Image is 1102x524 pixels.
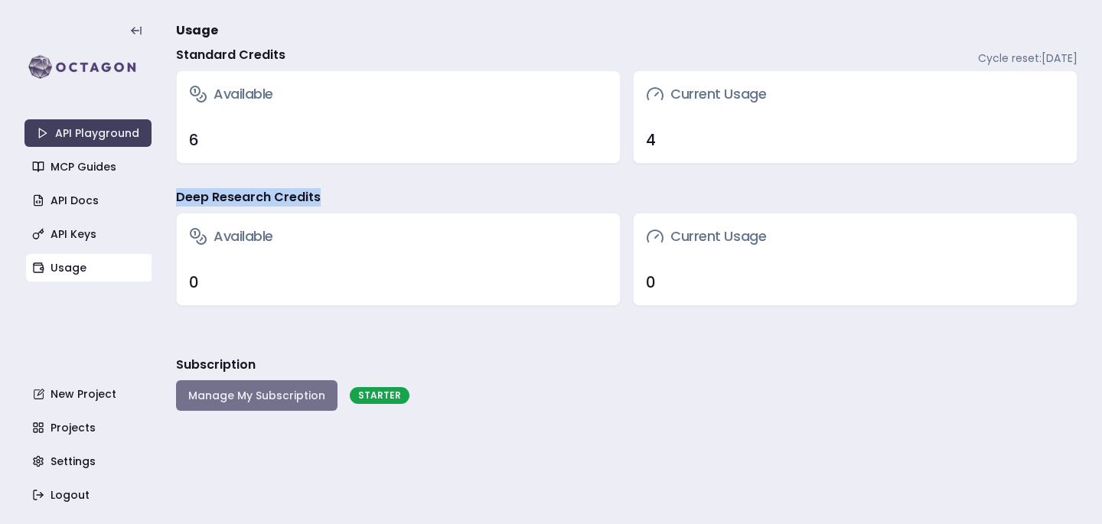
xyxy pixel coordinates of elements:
a: API Keys [26,220,153,248]
h4: Deep Research Credits [176,188,321,207]
a: MCP Guides [26,153,153,181]
a: API Playground [24,119,152,147]
div: 6 [189,129,608,151]
div: 4 [646,129,1065,151]
h3: Subscription [176,356,256,374]
img: logo-rect-yK7x_WSZ.svg [24,52,152,83]
button: Manage My Subscription [176,380,337,411]
h3: Available [189,226,273,247]
a: Usage [26,254,153,282]
h3: Current Usage [646,226,766,247]
h3: Current Usage [646,83,766,105]
h3: Available [189,83,273,105]
a: API Docs [26,187,153,214]
a: New Project [26,380,153,408]
div: 0 [189,272,608,293]
span: Usage [176,21,218,40]
h4: Standard Credits [176,46,285,64]
a: Settings [26,448,153,475]
div: STARTER [350,387,409,404]
div: 0 [646,272,1065,293]
span: Cycle reset: [DATE] [978,50,1078,66]
a: Projects [26,414,153,441]
a: Logout [26,481,153,509]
